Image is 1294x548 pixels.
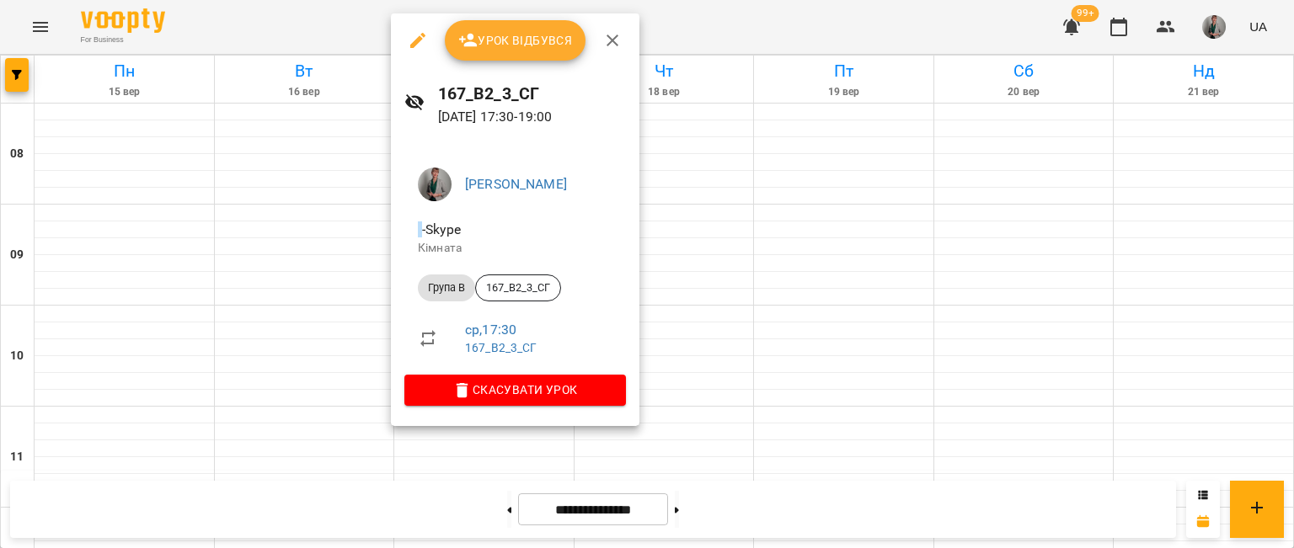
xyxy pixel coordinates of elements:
[418,240,612,257] p: Кімната
[404,375,626,405] button: Скасувати Урок
[465,322,516,338] a: ср , 17:30
[418,280,475,295] span: Група В
[438,107,626,127] p: [DATE] 17:30 - 19:00
[418,221,464,237] span: - Skype
[418,380,612,400] span: Скасувати Урок
[418,168,452,201] img: 3acb7d247c3193edef0ecce57ed72e3e.jpeg
[438,81,626,107] h6: 167_В2_3_СГ
[465,176,567,192] a: [PERSON_NAME]
[476,280,560,295] span: 167_В2_3_СГ
[445,20,586,61] button: Урок відбувся
[475,274,561,301] div: 167_В2_3_СГ
[458,30,573,51] span: Урок відбувся
[465,341,537,354] a: 167_В2_3_СГ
